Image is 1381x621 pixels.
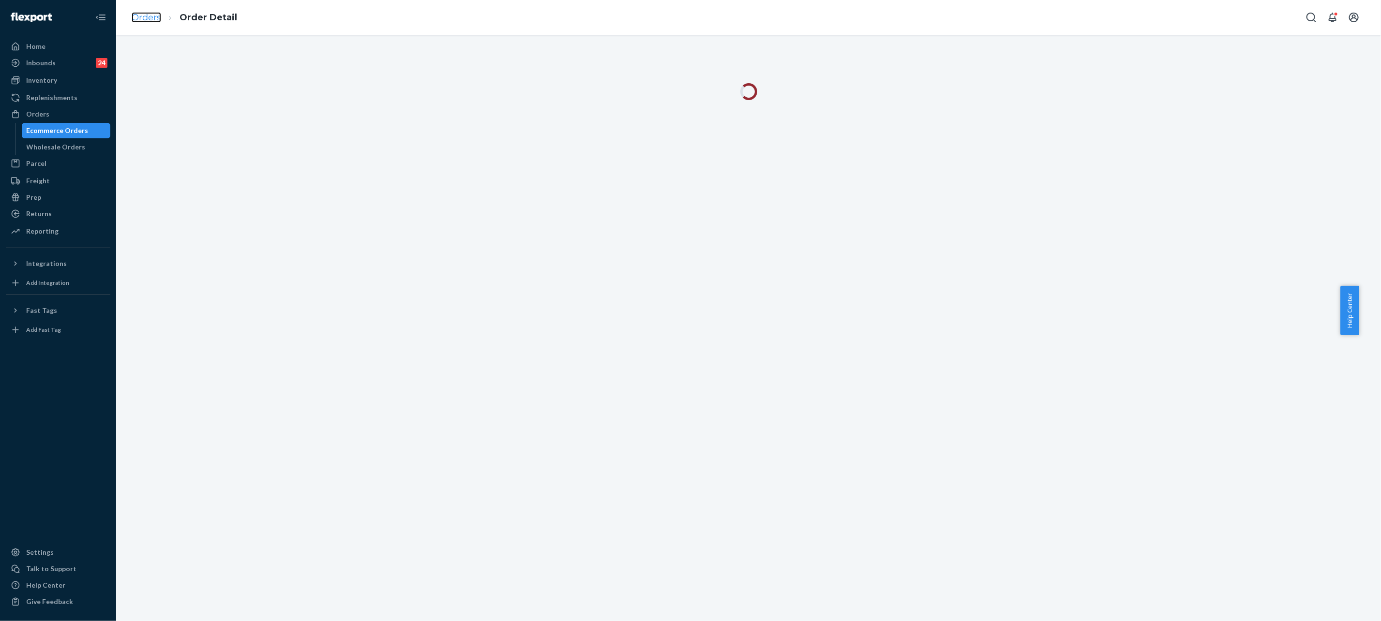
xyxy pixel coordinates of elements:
div: Home [26,42,45,51]
div: Prep [26,192,41,202]
a: Ecommerce Orders [22,123,111,138]
a: Home [6,39,110,54]
a: Parcel [6,156,110,171]
a: Freight [6,173,110,189]
div: Ecommerce Orders [27,126,89,135]
a: Order Detail [180,12,237,23]
a: Prep [6,190,110,205]
button: Integrations [6,256,110,271]
a: Add Integration [6,275,110,291]
div: Fast Tags [26,306,57,315]
a: Help Center [6,577,110,593]
button: Help Center [1340,286,1359,335]
div: 24 [96,58,107,68]
button: Open account menu [1344,8,1364,27]
a: Returns [6,206,110,222]
div: Replenishments [26,93,77,103]
div: Help Center [26,580,65,590]
ol: breadcrumbs [124,3,245,32]
a: Reporting [6,223,110,239]
div: Add Integration [26,279,69,287]
button: Open notifications [1323,8,1342,27]
div: Inbounds [26,58,56,68]
img: Flexport logo [11,13,52,22]
a: Settings [6,545,110,560]
div: Integrations [26,259,67,268]
a: Orders [132,12,161,23]
div: Freight [26,176,50,186]
div: Wholesale Orders [27,142,86,152]
div: Add Fast Tag [26,325,61,334]
button: Open Search Box [1302,8,1321,27]
div: Inventory [26,75,57,85]
button: Fast Tags [6,303,110,318]
a: Inbounds24 [6,55,110,71]
div: Reporting [26,226,59,236]
button: Close Navigation [91,8,110,27]
a: Orders [6,106,110,122]
a: Wholesale Orders [22,139,111,155]
div: Parcel [26,159,46,168]
div: Settings [26,547,54,557]
button: Give Feedback [6,594,110,609]
div: Orders [26,109,49,119]
a: Replenishments [6,90,110,105]
div: Talk to Support [26,564,76,574]
button: Talk to Support [6,561,110,577]
div: Returns [26,209,52,219]
a: Add Fast Tag [6,322,110,338]
div: Give Feedback [26,597,73,606]
a: Inventory [6,73,110,88]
